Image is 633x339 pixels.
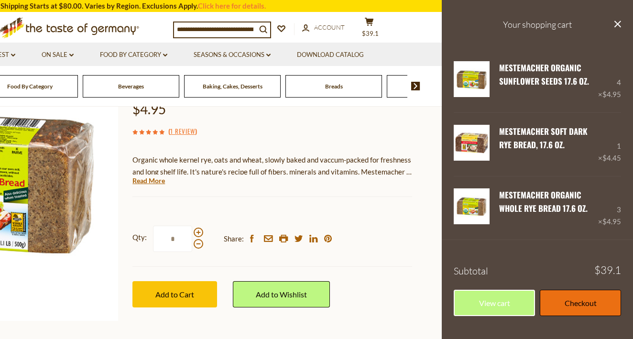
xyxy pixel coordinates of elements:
a: 1 Review [170,126,195,137]
a: Mestemacher Organic Natural Whole Rye [454,188,490,228]
a: Mestemacher Soft Dark Rye Bread, 17.6 oz. [499,125,588,151]
a: Food By Category [7,83,53,90]
a: Read More [132,176,165,186]
a: Mestemacher Organic Whole Rye Bread 17.6 oz. [499,189,588,214]
a: Account [302,22,345,33]
span: Add to Cart [155,290,194,299]
a: Baking, Cakes, Desserts [203,83,262,90]
span: $4.95 [602,90,621,98]
a: View cart [454,290,535,316]
img: Mestemacher Organic Natural Whole Rye [454,188,490,224]
span: Account [314,23,345,31]
a: Breads [325,83,343,90]
a: Download Catalog [297,50,364,60]
a: Food By Category [100,50,167,60]
span: Share: [224,233,244,245]
div: 1 × [598,125,621,164]
a: Checkout [540,290,621,316]
a: Add to Wishlist [233,281,330,307]
span: $39.1 [362,30,379,37]
img: Mestemacher Organic Sunflower Seeds [454,61,490,97]
div: 3 × [598,188,621,228]
a: Seasons & Occasions [194,50,271,60]
a: On Sale [42,50,74,60]
img: next arrow [411,82,420,90]
a: Mestemacher Organic Sunflower Seeds 17.6 oz. [499,62,589,87]
p: Organic whole kernel rye, oats and wheat, slowly baked and vaccum-packed for freshness and long s... [132,154,412,178]
button: Add to Cart [132,281,217,307]
input: Qty: [153,226,192,252]
span: Subtotal [454,265,488,277]
span: $39.1 [594,265,621,275]
a: Click here for details. [198,1,266,10]
span: ( ) [168,126,197,136]
span: $4.45 [602,153,621,162]
span: $4.95 [602,217,621,226]
a: Mestemacher Organic Sunflower Seeds [454,61,490,100]
img: Mestemacher Soft Dark Rye Bread [454,125,490,161]
a: Mestemacher Soft Dark Rye Bread [454,125,490,164]
span: $4.95 [132,101,166,117]
button: $39.1 [355,17,383,41]
a: Beverages [118,83,144,90]
strong: Qty: [132,231,147,243]
div: 4 × [598,61,621,100]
